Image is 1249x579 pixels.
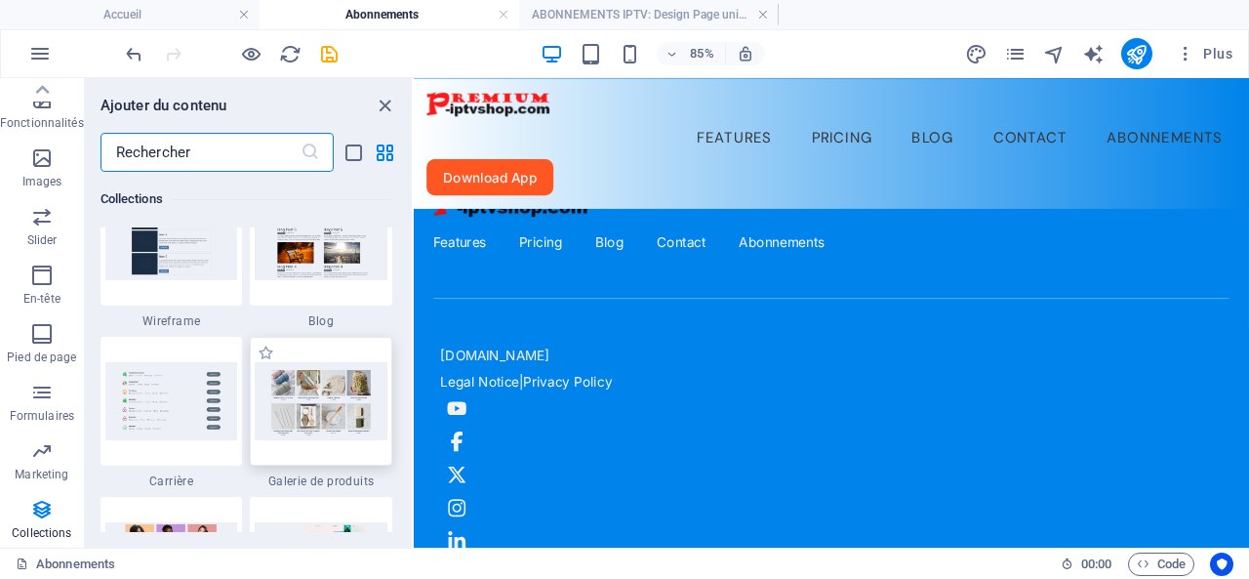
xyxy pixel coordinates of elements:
input: Rechercher [101,133,301,172]
h6: Collections [101,187,392,211]
button: grid-view [373,141,396,164]
button: Plus [1168,38,1240,69]
i: Annuler : Supprimer les éléments (Ctrl+Z) [123,43,145,65]
i: Actualiser la page [279,43,302,65]
img: product_gallery_extension.jpg [255,362,387,440]
h6: Durée de la session [1061,553,1112,576]
i: Enregistrer (Ctrl+S) [318,43,341,65]
p: En-tête [23,291,60,307]
i: Lors du redimensionnement, ajuster automatiquement le niveau de zoom en fonction de l'appareil sé... [737,45,754,62]
button: text_generator [1082,42,1106,65]
img: wireframe_extension.jpg [105,202,238,280]
p: Images [22,174,62,189]
button: save [317,42,341,65]
button: 85% [657,42,726,65]
span: Code [1137,553,1186,576]
span: Plus [1176,44,1232,63]
button: close panel [373,94,396,117]
button: navigator [1043,42,1067,65]
span: Carrière [101,474,243,489]
button: Usercentrics [1210,553,1233,576]
button: list-view [342,141,365,164]
button: pages [1004,42,1027,65]
span: Wireframe [101,313,243,329]
img: blog_extension.jpg [255,202,387,280]
h4: Abonnements [260,4,519,25]
a: Cliquez pour annuler la sélection. Double-cliquez pour ouvrir Pages. [16,553,115,576]
div: Blog [250,177,392,329]
h6: 85% [686,42,717,65]
img: jobs_extension.jpg [105,362,238,440]
span: 00 00 [1081,553,1111,576]
span: Blog [250,313,392,329]
i: Navigateur [1043,43,1066,65]
p: Marketing [15,467,68,482]
button: reload [278,42,302,65]
h4: ABONNEMENTS IPTV: Design Page unique [519,4,779,25]
i: Publier [1125,43,1148,65]
button: Code [1128,553,1194,576]
i: Design (Ctrl+Alt+Y) [965,43,987,65]
div: Galerie de produits [250,337,392,489]
h6: Ajouter du contenu [101,94,227,117]
p: Formulaires [10,408,74,424]
i: Pages (Ctrl+Alt+S) [1004,43,1027,65]
button: undo [122,42,145,65]
button: design [965,42,988,65]
div: Carrière [101,337,243,489]
span: : [1095,557,1098,571]
p: Pied de page [7,350,76,365]
div: Wireframe [101,177,243,329]
p: Slider [27,232,58,248]
i: AI Writer [1082,43,1105,65]
p: Collections [12,525,71,541]
span: Ajouter aux favoris [258,345,274,361]
button: publish [1121,38,1152,69]
span: Galerie de produits [250,474,392,489]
